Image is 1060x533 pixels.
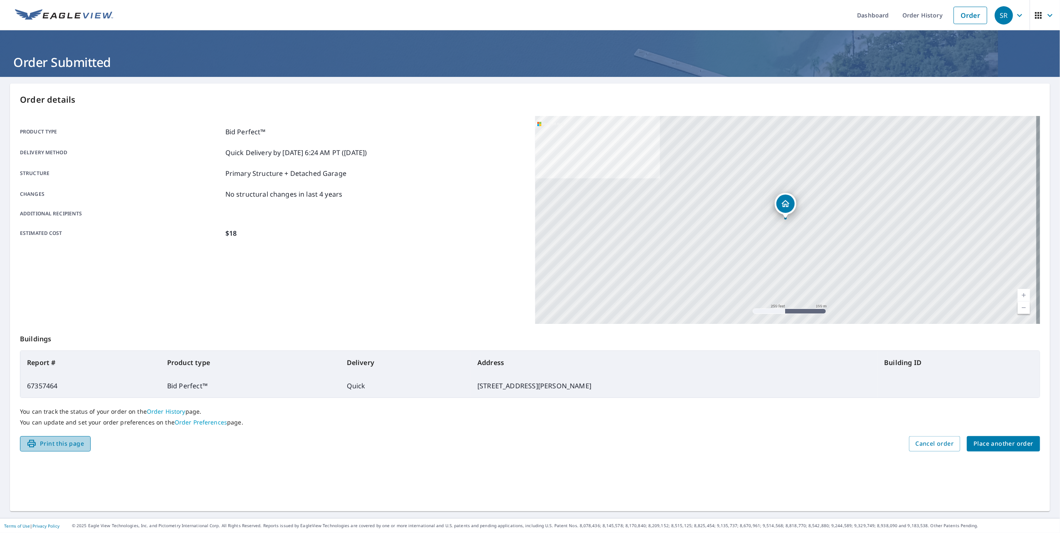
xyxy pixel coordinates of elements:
[20,374,161,397] td: 67357464
[72,523,1056,529] p: © 2025 Eagle View Technologies, Inc. and Pictometry International Corp. All Rights Reserved. Repo...
[967,436,1040,452] button: Place another order
[4,523,59,528] p: |
[225,228,237,238] p: $18
[1018,301,1030,314] a: Current Level 17, Zoom Out
[20,148,222,158] p: Delivery method
[27,439,84,449] span: Print this page
[225,127,266,137] p: Bid Perfect™
[20,351,161,374] th: Report #
[20,436,91,452] button: Print this page
[20,228,222,238] p: Estimated cost
[4,523,30,529] a: Terms of Use
[916,439,954,449] span: Cancel order
[32,523,59,529] a: Privacy Policy
[974,439,1033,449] span: Place another order
[340,351,471,374] th: Delivery
[20,419,1040,426] p: You can update and set your order preferences on the page.
[161,351,340,374] th: Product type
[20,408,1040,415] p: You can track the status of your order on the page.
[225,189,343,199] p: No structural changes in last 4 years
[20,168,222,178] p: Structure
[20,189,222,199] p: Changes
[20,210,222,217] p: Additional recipients
[15,9,113,22] img: EV Logo
[995,6,1013,25] div: SR
[10,54,1050,71] h1: Order Submitted
[877,351,1040,374] th: Building ID
[954,7,987,24] a: Order
[161,374,340,397] td: Bid Perfect™
[909,436,961,452] button: Cancel order
[471,351,877,374] th: Address
[225,148,367,158] p: Quick Delivery by [DATE] 6:24 AM PT ([DATE])
[175,418,227,426] a: Order Preferences
[775,193,796,219] div: Dropped pin, building 1, Residential property, 2720 E Helen St Tucson, AZ 85716
[20,94,1040,106] p: Order details
[225,168,346,178] p: Primary Structure + Detached Garage
[340,374,471,397] td: Quick
[471,374,877,397] td: [STREET_ADDRESS][PERSON_NAME]
[20,324,1040,350] p: Buildings
[147,407,185,415] a: Order History
[20,127,222,137] p: Product type
[1018,289,1030,301] a: Current Level 17, Zoom In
